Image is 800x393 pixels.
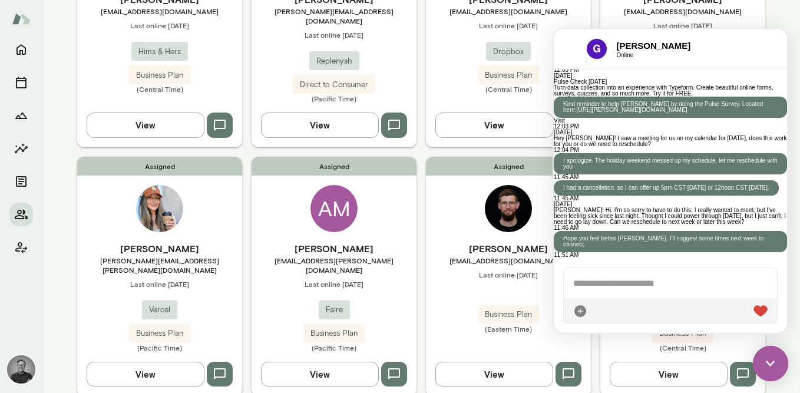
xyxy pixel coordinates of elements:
p: I apologize. The holiday weekend messed up my schedule. let me reschedule with you [9,129,224,141]
div: AM [310,185,358,232]
span: Direct to Consumer [293,79,375,91]
img: heart [200,276,214,288]
button: View [87,113,204,137]
h6: [PERSON_NAME] [63,11,156,24]
span: Business Plan [303,328,365,339]
span: Business Plan [478,70,539,81]
span: [PERSON_NAME][EMAIL_ADDRESS][PERSON_NAME][DOMAIN_NAME] [77,256,242,275]
img: Genny Dee [136,185,183,232]
button: View [261,362,379,387]
button: View [87,362,204,387]
span: Replenysh [309,55,359,67]
span: Last online [DATE] [77,279,242,289]
h6: [PERSON_NAME] [426,242,591,256]
img: Dane Howard [7,355,35,384]
a: [URL][PERSON_NAME][DOMAIN_NAME] [23,78,134,84]
button: View [435,362,553,387]
span: [EMAIL_ADDRESS][DOMAIN_NAME] [600,6,765,16]
span: Last online [DATE] [426,270,591,279]
span: Faire [319,304,350,316]
button: Sessions [9,71,33,94]
div: Attach [19,275,34,289]
span: (Pacific Time) [252,94,416,103]
h6: [PERSON_NAME] [77,242,242,256]
span: (Eastern Time) [426,324,591,333]
span: Assigned [77,157,242,176]
span: Assigned [252,157,416,176]
span: (Pacific Time) [252,343,416,352]
span: Last online [DATE] [426,21,591,30]
span: Last online [DATE] [252,279,416,289]
button: Insights [9,137,33,160]
img: Joey Cordes [485,185,532,232]
button: Growth Plan [9,104,33,127]
button: Documents [9,170,33,193]
span: Dropbox [486,46,531,58]
span: (Central Time) [600,343,765,352]
span: [EMAIL_ADDRESS][DOMAIN_NAME] [426,256,591,265]
span: Vercel [142,304,177,316]
button: View [435,113,553,137]
span: Last online [DATE] [252,30,416,39]
span: (Central Time) [77,84,242,94]
span: Business Plan [129,328,190,339]
span: Business Plan [129,70,190,81]
span: (Central Time) [426,84,591,94]
span: Hims & Hers [131,46,188,58]
button: View [610,362,728,387]
span: [PERSON_NAME][EMAIL_ADDRESS][DOMAIN_NAME] [252,6,416,25]
button: Client app [9,236,33,259]
p: I had a cancellation. so I can offer up 5pm CST [DATE] or 12noon CST [DATE]. [9,156,216,162]
img: data:image/png;base64,iVBORw0KGgoAAAANSUhEUgAAAMgAAADICAYAAACtWK6eAAAAAXNSR0IArs4c6QAADytJREFUeF7... [32,9,54,31]
span: Business Plan [478,309,539,321]
img: Mento [12,8,31,30]
h6: [PERSON_NAME] [252,242,416,256]
span: [EMAIL_ADDRESS][PERSON_NAME][DOMAIN_NAME] [252,256,416,275]
span: [EMAIL_ADDRESS][DOMAIN_NAME] [426,6,591,16]
p: Hope you feel better [PERSON_NAME]. I'll suggest some times next week to connect. [9,207,224,219]
span: Last online [DATE] [600,21,765,30]
button: Members [9,203,33,226]
p: Kind reminder to help [PERSON_NAME] by doing the Pulse Survey. Located here: [9,72,224,84]
span: Last online [DATE] [77,21,242,30]
button: View [261,113,379,137]
span: [EMAIL_ADDRESS][DOMAIN_NAME] [77,6,242,16]
span: Assigned [426,157,591,176]
button: Home [9,38,33,61]
div: Live Reaction [200,275,214,289]
span: (Pacific Time) [77,343,242,352]
span: Online [63,24,156,29]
